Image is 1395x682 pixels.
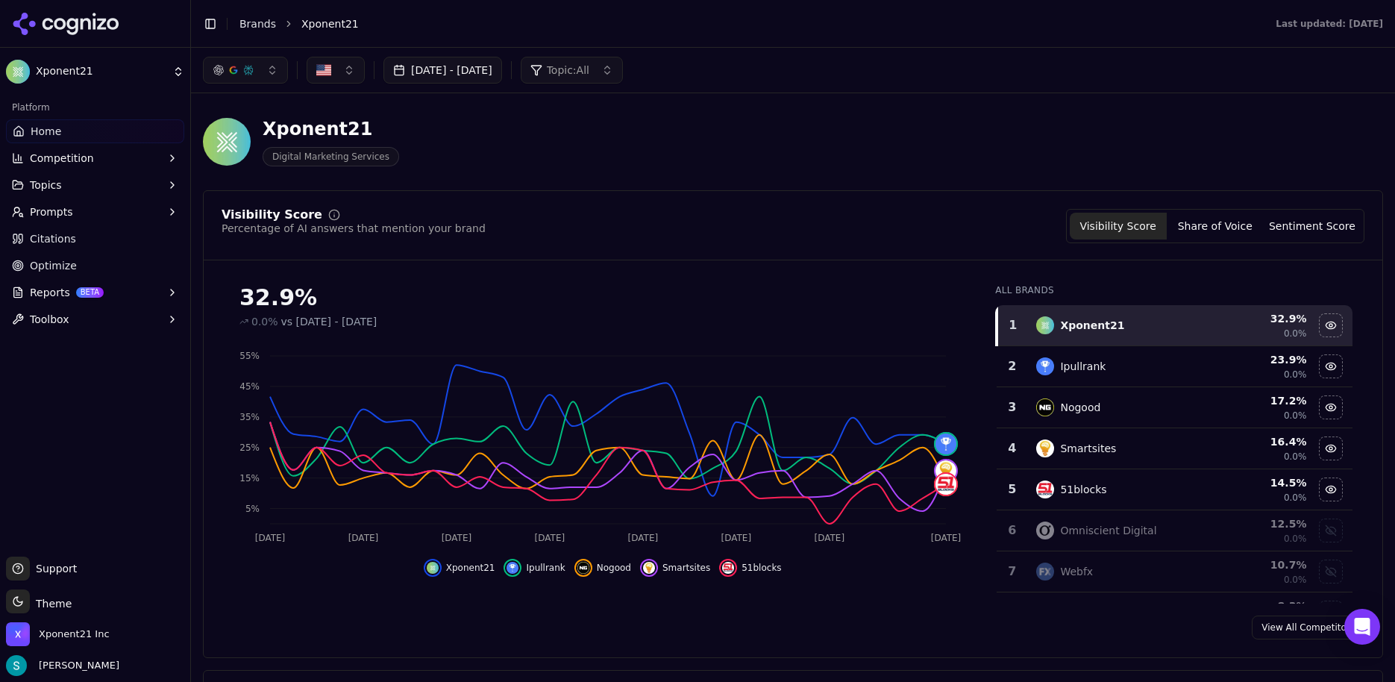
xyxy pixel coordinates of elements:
[997,592,1352,633] tr: 8.3%Show seer interactive data
[1214,352,1306,367] div: 23.9 %
[239,18,276,30] a: Brands
[1319,437,1343,460] button: Hide smartsites data
[997,346,1352,387] tr: 2ipullrankIpullrank23.9%0.0%Hide ipullrank data
[203,118,251,166] img: Xponent21
[1264,213,1361,240] button: Sentiment Score
[427,562,439,574] img: xponent21
[446,562,495,574] span: Xponent21
[33,659,119,672] span: [PERSON_NAME]
[935,434,956,454] img: ipullrank
[997,305,1352,346] tr: 1xponent21Xponent2132.9%0.0%Hide xponent21 data
[1319,354,1343,378] button: Hide ipullrank data
[1060,564,1093,579] div: Webfx
[1319,313,1343,337] button: Hide xponent21 data
[76,287,104,298] span: BETA
[997,387,1352,428] tr: 3nogoodNogood17.2%0.0%Hide nogood data
[1214,598,1306,613] div: 8.3 %
[6,655,27,676] img: Sam Volante
[1214,516,1306,531] div: 12.5 %
[995,284,1352,296] div: All Brands
[535,533,565,543] tspan: [DATE]
[997,428,1352,469] tr: 4smartsitesSmartsites16.4%0.0%Hide smartsites data
[1319,395,1343,419] button: Hide nogood data
[6,307,184,331] button: Toolbox
[1214,393,1306,408] div: 17.2 %
[1284,410,1307,422] span: 0.0%
[997,469,1352,510] tr: 551blocks51blocks14.5%0.0%Hide 51blocks data
[1284,328,1307,340] span: 0.0%
[1284,369,1307,381] span: 0.0%
[1003,563,1021,581] div: 7
[239,442,260,453] tspan: 25%
[1036,316,1054,334] img: xponent21
[6,173,184,197] button: Topics
[251,314,278,329] span: 0.0%
[263,117,399,141] div: Xponent21
[263,147,399,166] span: Digital Marketing Services
[1319,601,1343,625] button: Show seer interactive data
[281,314,377,329] span: vs [DATE] - [DATE]
[997,551,1352,592] tr: 7webfxWebfx10.7%0.0%Show webfx data
[30,151,94,166] span: Competition
[1003,398,1021,416] div: 3
[39,628,110,641] span: Xponent21 Inc
[1036,439,1054,457] img: smartsites
[597,562,631,574] span: Nogood
[255,533,286,543] tspan: [DATE]
[301,16,359,31] span: Xponent21
[1003,522,1021,539] div: 6
[6,281,184,304] button: ReportsBETA
[1060,359,1106,374] div: Ipullrank
[1214,557,1306,572] div: 10.7 %
[504,559,565,577] button: Hide ipullrank data
[1344,609,1380,645] div: Open Intercom Messenger
[1003,357,1021,375] div: 2
[239,351,260,361] tspan: 55%
[30,598,72,610] span: Theme
[1004,316,1021,334] div: 1
[30,312,69,327] span: Toolbox
[1036,563,1054,581] img: webfx
[30,258,77,273] span: Optimize
[1060,482,1106,497] div: 51blocks
[316,63,331,78] img: United States
[1284,451,1307,463] span: 0.0%
[1060,441,1116,456] div: Smartsites
[1276,18,1383,30] div: Last updated: [DATE]
[742,562,781,574] span: 51blocks
[222,221,486,236] div: Percentage of AI answers that mention your brand
[722,562,734,574] img: 51blocks
[1167,213,1264,240] button: Share of Voice
[1252,616,1364,639] a: View All Competitors
[577,562,589,574] img: nogood
[30,231,76,246] span: Citations
[1319,560,1343,584] button: Show webfx data
[935,474,956,495] img: 51blocks
[1284,533,1307,545] span: 0.0%
[239,473,260,484] tspan: 15%
[574,559,631,577] button: Hide nogood data
[30,204,73,219] span: Prompts
[239,381,260,392] tspan: 45%
[6,254,184,278] a: Optimize
[6,60,30,84] img: Xponent21
[1284,492,1307,504] span: 0.0%
[507,562,518,574] img: ipullrank
[1284,574,1307,586] span: 0.0%
[6,655,119,676] button: Open user button
[1060,318,1124,333] div: Xponent21
[424,559,495,577] button: Hide xponent21 data
[935,460,956,481] img: smartsites
[526,562,565,574] span: Ipullrank
[1003,481,1021,498] div: 5
[1003,439,1021,457] div: 4
[6,96,184,119] div: Platform
[1060,523,1156,538] div: Omniscient Digital
[721,533,752,543] tspan: [DATE]
[31,124,61,139] span: Home
[1060,400,1100,415] div: Nogood
[36,65,166,78] span: Xponent21
[1319,478,1343,501] button: Hide 51blocks data
[6,119,184,143] a: Home
[1036,357,1054,375] img: ipullrank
